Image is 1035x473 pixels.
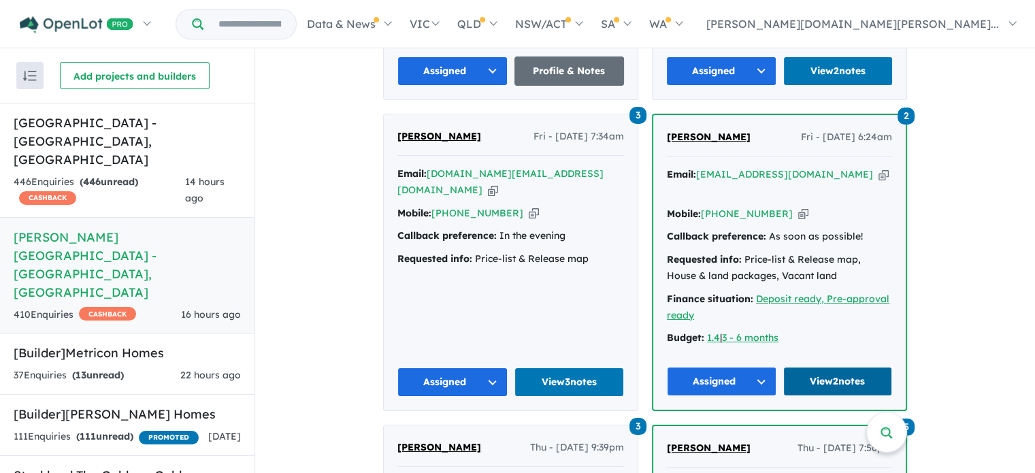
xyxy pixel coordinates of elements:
[208,430,241,442] span: [DATE]
[667,367,776,396] button: Assigned
[667,230,766,242] strong: Callback preference:
[667,208,701,220] strong: Mobile:
[72,369,124,381] strong: ( unread)
[514,56,625,86] a: Profile & Notes
[629,107,646,124] span: 3
[397,167,427,180] strong: Email:
[667,330,892,346] div: |
[529,206,539,221] button: Copy
[667,129,751,146] a: [PERSON_NAME]
[696,168,873,180] a: [EMAIL_ADDRESS][DOMAIN_NAME]
[20,16,133,33] img: Openlot PRO Logo White
[533,129,624,145] span: Fri - [DATE] 7:34am
[23,71,37,81] img: sort.svg
[667,252,892,284] div: Price-list & Release map, House & land packages, Vacant land
[397,56,508,86] button: Assigned
[397,252,472,265] strong: Requested info:
[397,229,497,242] strong: Callback preference:
[898,108,915,125] span: 2
[666,56,776,86] button: Assigned
[397,207,431,219] strong: Mobile:
[801,129,892,146] span: Fri - [DATE] 6:24am
[397,130,481,142] span: [PERSON_NAME]
[80,430,96,442] span: 111
[898,106,915,125] a: 2
[19,191,76,205] span: CASHBACK
[83,176,101,188] span: 446
[139,431,199,444] span: PROMOTED
[14,114,241,169] h5: [GEOGRAPHIC_DATA] - [GEOGRAPHIC_DATA] , [GEOGRAPHIC_DATA]
[667,331,704,344] strong: Budget:
[185,176,225,204] span: 14 hours ago
[722,331,778,344] a: 3 - 6 months
[206,10,293,39] input: Try estate name, suburb, builder or developer
[667,131,751,143] span: [PERSON_NAME]
[667,442,751,454] span: [PERSON_NAME]
[707,331,720,344] a: 1.4
[76,430,133,442] strong: ( unread)
[667,293,889,321] a: Deposit ready, Pre-approval ready
[667,168,696,180] strong: Email:
[76,369,86,381] span: 13
[79,307,136,321] span: CASHBACK
[397,441,481,453] span: [PERSON_NAME]
[530,440,624,456] span: Thu - [DATE] 9:39pm
[14,228,241,301] h5: [PERSON_NAME][GEOGRAPHIC_DATA] - [GEOGRAPHIC_DATA] , [GEOGRAPHIC_DATA]
[14,368,124,384] div: 37 Enquir ies
[667,440,751,457] a: [PERSON_NAME]
[14,344,241,362] h5: [Builder] Metricon Homes
[798,440,892,457] span: Thu - [DATE] 7:56pm
[180,369,241,381] span: 22 hours ago
[629,105,646,124] a: 3
[397,167,604,196] a: [DOMAIN_NAME][EMAIL_ADDRESS][DOMAIN_NAME]
[397,251,624,267] div: Price-list & Release map
[783,56,893,86] a: View2notes
[701,208,793,220] a: [PHONE_NUMBER]
[14,174,185,207] div: 446 Enquir ies
[667,229,892,245] div: As soon as possible!
[431,207,523,219] a: [PHONE_NUMBER]
[667,293,753,305] strong: Finance situation:
[514,368,625,397] a: View3notes
[629,418,646,435] span: 3
[783,367,893,396] a: View2notes
[667,253,742,265] strong: Requested info:
[706,17,999,31] span: [PERSON_NAME][DOMAIN_NAME][PERSON_NAME]...
[798,207,808,221] button: Copy
[14,405,241,423] h5: [Builder] [PERSON_NAME] Homes
[80,176,138,188] strong: ( unread)
[60,62,210,89] button: Add projects and builders
[397,228,624,244] div: In the evening
[397,129,481,145] a: [PERSON_NAME]
[181,308,241,321] span: 16 hours ago
[14,429,199,445] div: 111 Enquir ies
[629,417,646,435] a: 3
[878,167,889,182] button: Copy
[14,307,136,323] div: 410 Enquir ies
[397,440,481,456] a: [PERSON_NAME]
[397,368,508,397] button: Assigned
[488,183,498,197] button: Copy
